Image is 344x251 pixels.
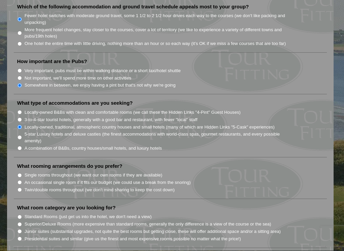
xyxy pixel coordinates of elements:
[25,82,176,89] label: Somewhere in between, we enjoy having a pint but that's not why we're going
[25,236,241,243] label: Presidential suites and similar (give us the finest and most expensive rooms possible no matter w...
[25,109,241,116] label: Locally-owned B&Bs with clean and comfortable rooms (we call these the Hidden Links "4-Pint" Gues...
[25,117,198,123] label: 3-to-4-star tourist hotels, generally with a good bar and restaurant, with fewer "local" staff
[17,205,116,211] label: What room category are you looking for?
[25,13,290,26] label: Fewer hotel switches with moderate ground travel, some 1 1/2 to 2 1/2 hour drives each way to the...
[25,229,281,235] label: Junior suites (substantial upgrades, not quite the best rooms but getting close, these will offer...
[25,187,175,194] label: Twin/double rooms throughout (we don't mind sharing to keep the cost down)
[25,172,162,179] label: Single rooms throughout (we want our own rooms if they are available)
[25,124,275,131] label: Locally-owned, traditional, atmospheric country houses and small hotels (many of which are Hidden...
[25,75,131,82] label: Not important, we'll spend more time on other activities
[17,163,122,170] label: What rooming arrangements do you prefer?
[25,27,290,40] label: More frequent hotel changes, stay closer to the courses, cover a lot of territory (we like to exp...
[25,145,162,152] label: A combination of B&Bs, country houses/small hotels, and luxury hotels
[25,214,152,220] label: Standard Rooms (just get us into the hotel, we don't need a view)
[17,4,249,10] label: Which of the following accommodation and ground travel schedule appeals most to your group?
[25,131,290,144] label: 5-star Luxury hotels and deluxe castles (the finest accommodations with world-class spas, gourmet...
[25,68,181,74] label: Very important, pubs must be within walking distance or a short taxi/hotel shuttle
[25,180,191,186] label: An occasional single room if it fits our budget (we could use a break from the snoring)
[17,100,133,107] label: What type of accommodations are you seeking?
[25,221,271,228] label: Superior/Deluxe Rooms (more expensive than standard rooms, generally the only difference is a vie...
[17,58,87,65] label: How important are the Pubs?
[25,41,286,47] label: One hotel the entire time with little driving, nothing more than an hour or so each way (it’s OK ...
